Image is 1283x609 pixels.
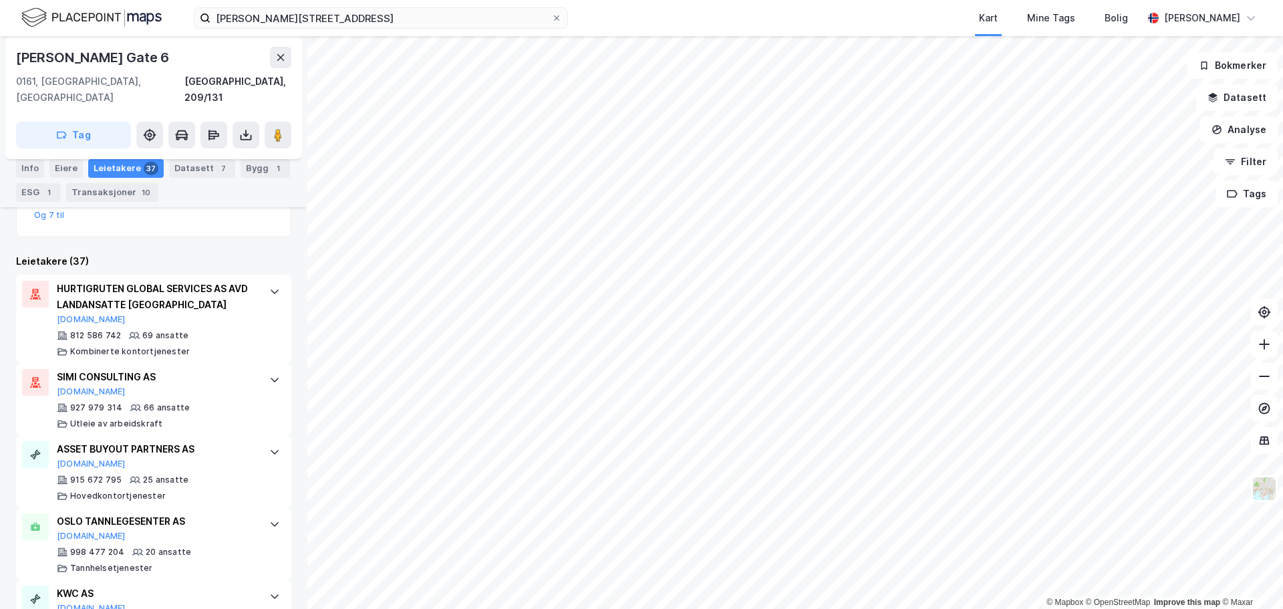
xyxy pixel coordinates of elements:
[146,547,191,558] div: 20 ansatte
[979,10,998,26] div: Kart
[16,122,131,148] button: Tag
[16,159,44,178] div: Info
[1214,148,1278,175] button: Filter
[217,162,230,175] div: 7
[57,314,126,325] button: [DOMAIN_NAME]
[16,253,291,269] div: Leietakere (37)
[144,402,190,413] div: 66 ansatte
[70,491,166,501] div: Hovedkontortjenester
[1027,10,1075,26] div: Mine Tags
[1252,476,1277,501] img: Z
[1086,598,1151,607] a: OpenStreetMap
[1187,52,1278,79] button: Bokmerker
[169,159,235,178] div: Datasett
[1216,545,1283,609] iframe: Chat Widget
[16,47,172,68] div: [PERSON_NAME] Gate 6
[21,6,162,29] img: logo.f888ab2527a4732fd821a326f86c7f29.svg
[139,186,153,199] div: 10
[70,418,162,429] div: Utleie av arbeidskraft
[57,459,126,469] button: [DOMAIN_NAME]
[1154,598,1220,607] a: Improve this map
[66,183,158,202] div: Transaksjoner
[1105,10,1128,26] div: Bolig
[143,475,188,485] div: 25 ansatte
[271,162,285,175] div: 1
[88,159,164,178] div: Leietakere
[241,159,290,178] div: Bygg
[70,330,121,341] div: 812 586 742
[70,563,153,574] div: Tannhelsetjenester
[57,586,256,602] div: KWC AS
[1164,10,1240,26] div: [PERSON_NAME]
[70,475,122,485] div: 915 672 795
[70,402,122,413] div: 927 979 314
[57,386,126,397] button: [DOMAIN_NAME]
[57,369,256,385] div: SIMI CONSULTING AS
[142,330,188,341] div: 69 ansatte
[70,346,190,357] div: Kombinerte kontortjenester
[34,210,65,221] button: Og 7 til
[184,74,291,106] div: [GEOGRAPHIC_DATA], 209/131
[144,162,158,175] div: 37
[42,186,55,199] div: 1
[16,74,184,106] div: 0161, [GEOGRAPHIC_DATA], [GEOGRAPHIC_DATA]
[70,547,124,558] div: 998 477 204
[57,531,126,541] button: [DOMAIN_NAME]
[1196,84,1278,111] button: Datasett
[1046,598,1083,607] a: Mapbox
[1200,116,1278,143] button: Analyse
[57,441,256,457] div: ASSET BUYOUT PARTNERS AS
[16,183,61,202] div: ESG
[57,281,256,313] div: HURTIGRUTEN GLOBAL SERVICES AS AVD LANDANSATTE [GEOGRAPHIC_DATA]
[210,8,551,28] input: Søk på adresse, matrikkel, gårdeiere, leietakere eller personer
[49,159,83,178] div: Eiere
[57,513,256,529] div: OSLO TANNLEGESENTER AS
[1216,180,1278,207] button: Tags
